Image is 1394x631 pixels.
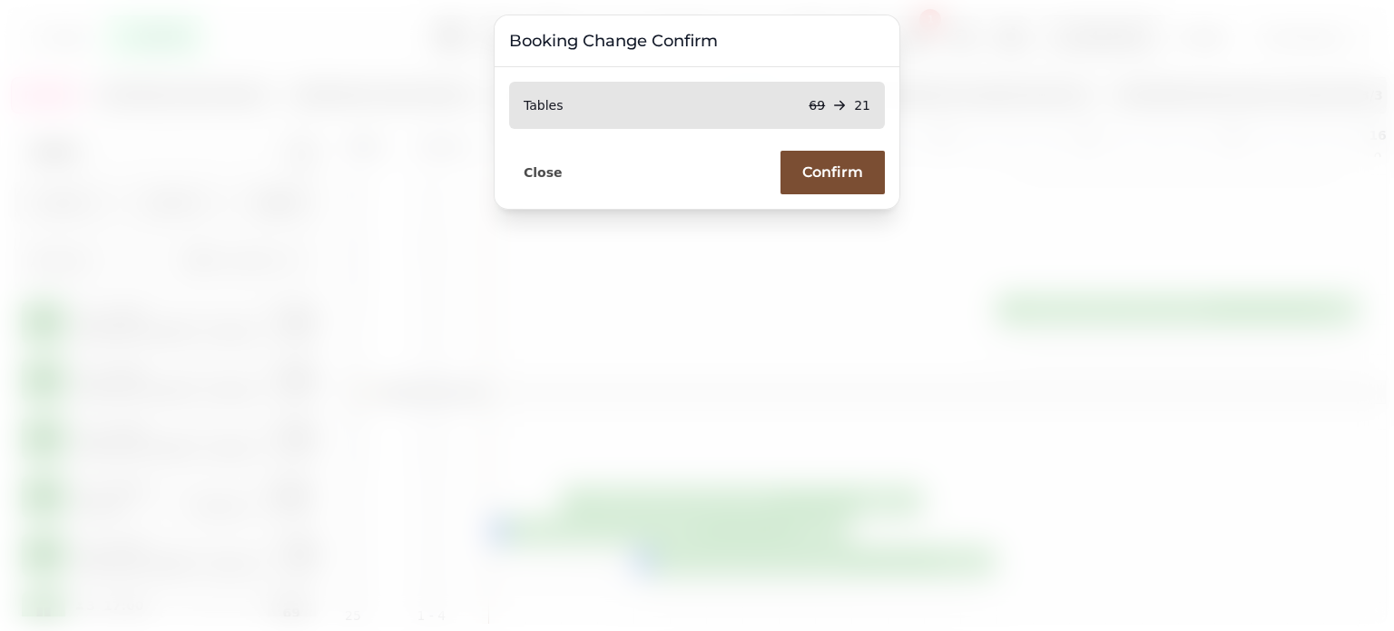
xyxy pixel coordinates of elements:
[809,96,825,114] p: 69
[780,151,885,194] button: Confirm
[802,165,863,180] span: Confirm
[854,96,870,114] p: 21
[524,166,563,179] span: Close
[509,161,577,184] button: Close
[509,30,885,52] h3: Booking Change Confirm
[524,96,564,114] p: Tables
